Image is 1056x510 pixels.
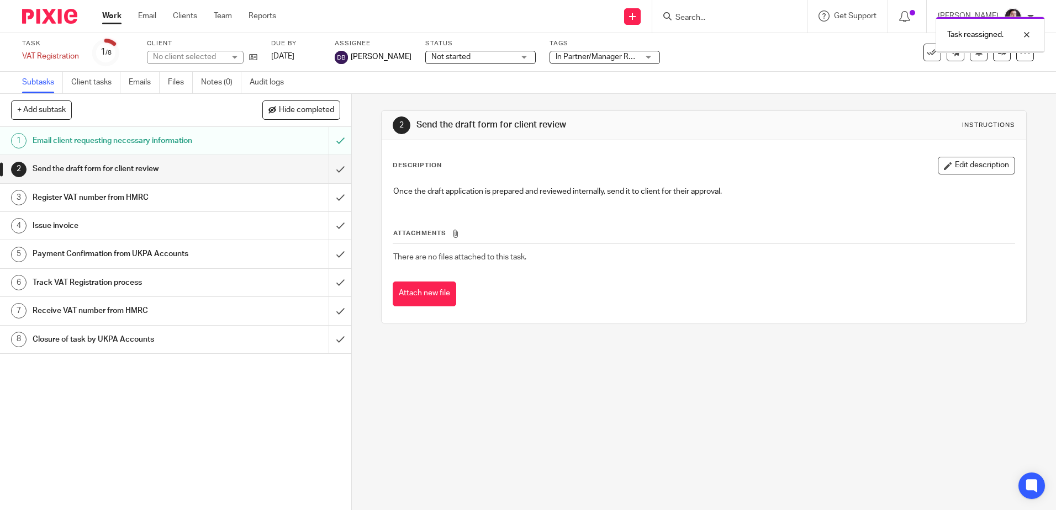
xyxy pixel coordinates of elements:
a: Client tasks [71,72,120,93]
span: [DATE] [271,52,294,60]
img: Pixie [22,9,77,24]
button: + Add subtask [11,100,72,119]
span: [PERSON_NAME] [351,51,411,62]
a: Team [214,10,232,22]
div: No client selected [153,51,225,62]
h1: Register VAT number from HMRC [33,189,223,206]
label: Status [425,39,536,48]
img: Capture.PNG [1004,8,1022,25]
a: Emails [129,72,160,93]
a: Audit logs [250,72,292,93]
div: 3 [11,190,27,205]
p: Task reassigned. [947,29,1004,40]
div: 4 [11,218,27,233]
a: Notes (0) [201,72,241,93]
div: 1 [101,46,112,59]
a: Work [102,10,122,22]
h1: Send the draft form for client review [416,119,727,131]
div: 7 [11,303,27,318]
label: Task [22,39,79,48]
p: Once the draft application is prepared and reviewed internally, send it to client for their appro... [393,186,1014,197]
label: Assignee [335,39,411,48]
a: Files [168,72,193,93]
button: Edit description [938,157,1015,174]
button: Hide completed [262,100,340,119]
a: Clients [173,10,197,22]
div: 5 [11,247,27,262]
a: Email [138,10,156,22]
h1: Closure of task by UKPA Accounts [33,331,223,348]
h1: Track VAT Registration process [33,274,223,291]
h1: Receive VAT number from HMRC [33,302,223,319]
span: Hide completed [279,106,334,115]
div: 2 [393,116,410,134]
div: Instructions [962,121,1015,130]
h1: Issue invoice [33,217,223,234]
span: Attachments [393,230,446,236]
p: Description [393,161,442,170]
div: 1 [11,133,27,148]
h1: Email client requesting necessary information [33,132,223,149]
div: 2 [11,162,27,177]
span: Not started [431,53,471,61]
span: In Partner/Manager Review + 1 [556,53,661,61]
a: Reports [249,10,276,22]
img: svg%3E [335,51,348,64]
a: Subtasks [22,72,63,93]
h1: Payment Confirmation from UKPA Accounts [33,246,223,262]
div: 6 [11,275,27,290]
label: Due by [271,39,321,48]
h1: Send the draft form for client review [33,161,223,177]
button: Attach new file [393,281,456,306]
small: /8 [105,50,112,56]
div: VAT Registration [22,51,79,62]
div: 8 [11,332,27,347]
label: Client [147,39,257,48]
span: There are no files attached to this task. [393,253,526,261]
